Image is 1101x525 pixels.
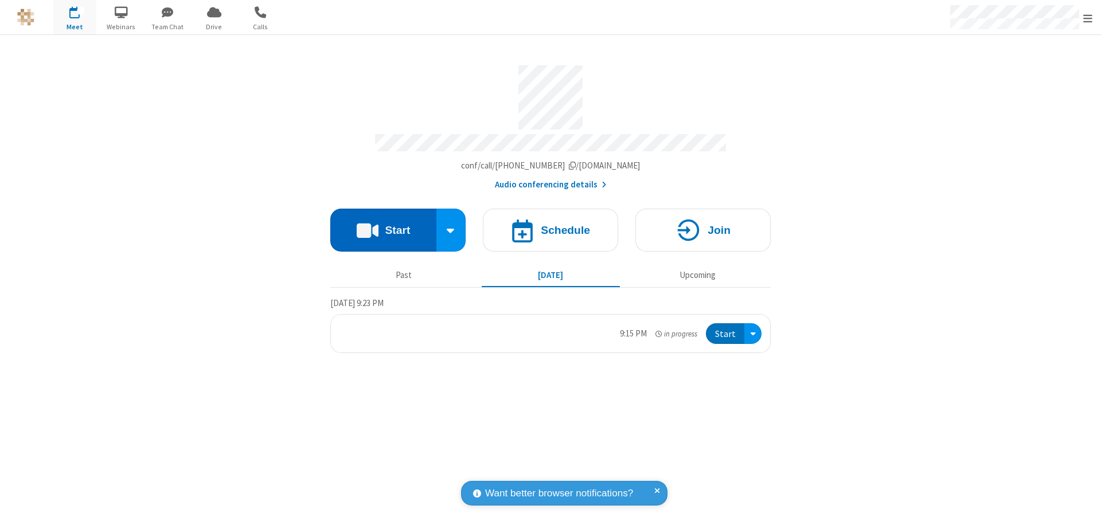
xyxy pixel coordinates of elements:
[620,327,647,340] div: 9:15 PM
[461,160,641,171] span: Copy my meeting room link
[330,296,771,354] section: Today's Meetings
[385,225,410,236] h4: Start
[146,22,189,32] span: Team Chat
[706,323,744,344] button: Start
[53,22,96,32] span: Meet
[17,9,34,26] img: QA Selenium DO NOT DELETE OR CHANGE
[482,264,620,286] button: [DATE]
[655,328,697,339] em: in progress
[77,6,85,15] div: 1
[193,22,236,32] span: Drive
[461,159,641,173] button: Copy my meeting room linkCopy my meeting room link
[100,22,143,32] span: Webinars
[495,178,607,191] button: Audio conferencing details
[436,209,466,252] div: Start conference options
[744,323,762,344] div: Open menu
[541,225,590,236] h4: Schedule
[330,57,771,191] section: Account details
[330,297,384,308] span: [DATE] 9:23 PM
[330,209,436,252] button: Start
[485,486,633,501] span: Want better browser notifications?
[628,264,767,286] button: Upcoming
[239,22,282,32] span: Calls
[335,264,473,286] button: Past
[483,209,618,252] button: Schedule
[708,225,731,236] h4: Join
[635,209,771,252] button: Join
